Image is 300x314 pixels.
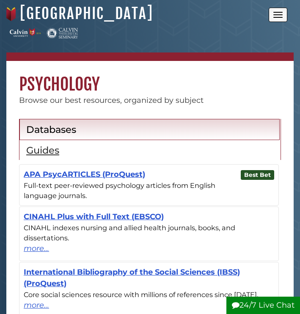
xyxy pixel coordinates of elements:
a: more... [24,243,274,254]
h2: Databases [26,124,273,135]
a: Databases [19,119,280,140]
nav: breadcrumb [6,52,294,61]
button: Open the menu [269,8,287,22]
a: Guides [19,140,280,160]
a: CINAHL Plus with Full Text (EBSCO) [24,212,164,221]
h1: Psychology [6,61,294,95]
a: International Bibliography of the Social Sciences (IBSS) (ProQuest) [24,267,240,288]
a: more... [24,300,274,311]
button: 24/7 Live Chat [226,297,300,314]
h2: Guides [26,144,273,156]
div: Browse our best resources, organized by subject [6,95,294,106]
a: [GEOGRAPHIC_DATA] [20,4,153,23]
img: Calvin Theological Seminary [47,28,78,39]
div: CINAHL indexes nursing and allied health journals, books, and dissertations. [24,223,274,243]
div: Core social sciences resource with millions of references since [DATE]. [24,289,274,300]
div: Full-text peer-reviewed psychology articles from English language journals. [24,180,274,201]
span: Best Bet [241,170,275,180]
a: APA PsycARTICLES (ProQuest) [24,170,145,179]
